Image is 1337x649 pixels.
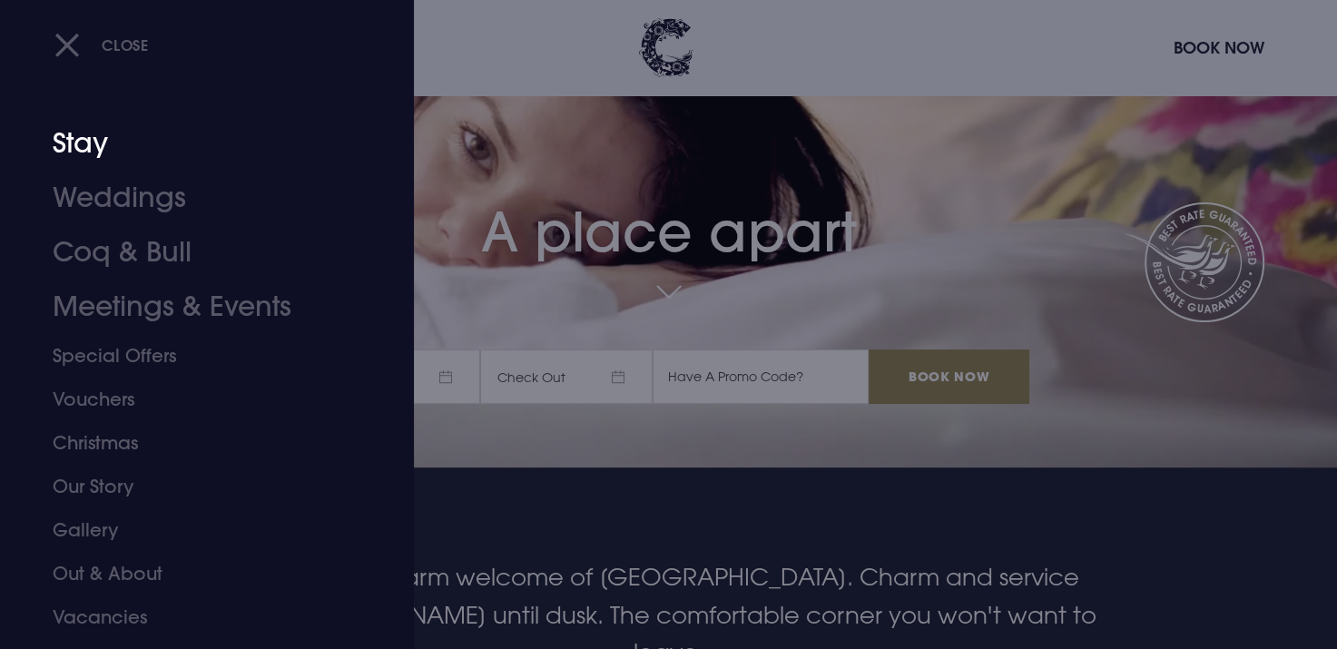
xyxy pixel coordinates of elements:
a: Coq & Bull [53,225,339,280]
a: Christmas [53,421,339,465]
a: Weddings [53,171,339,225]
button: Close [54,26,149,64]
a: Out & About [53,552,339,595]
a: Special Offers [53,334,339,378]
a: Gallery [53,508,339,552]
a: Stay [53,116,339,171]
a: Meetings & Events [53,280,339,334]
a: Vouchers [53,378,339,421]
a: Vacancies [53,595,339,639]
a: Our Story [53,465,339,508]
span: Close [102,35,149,54]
